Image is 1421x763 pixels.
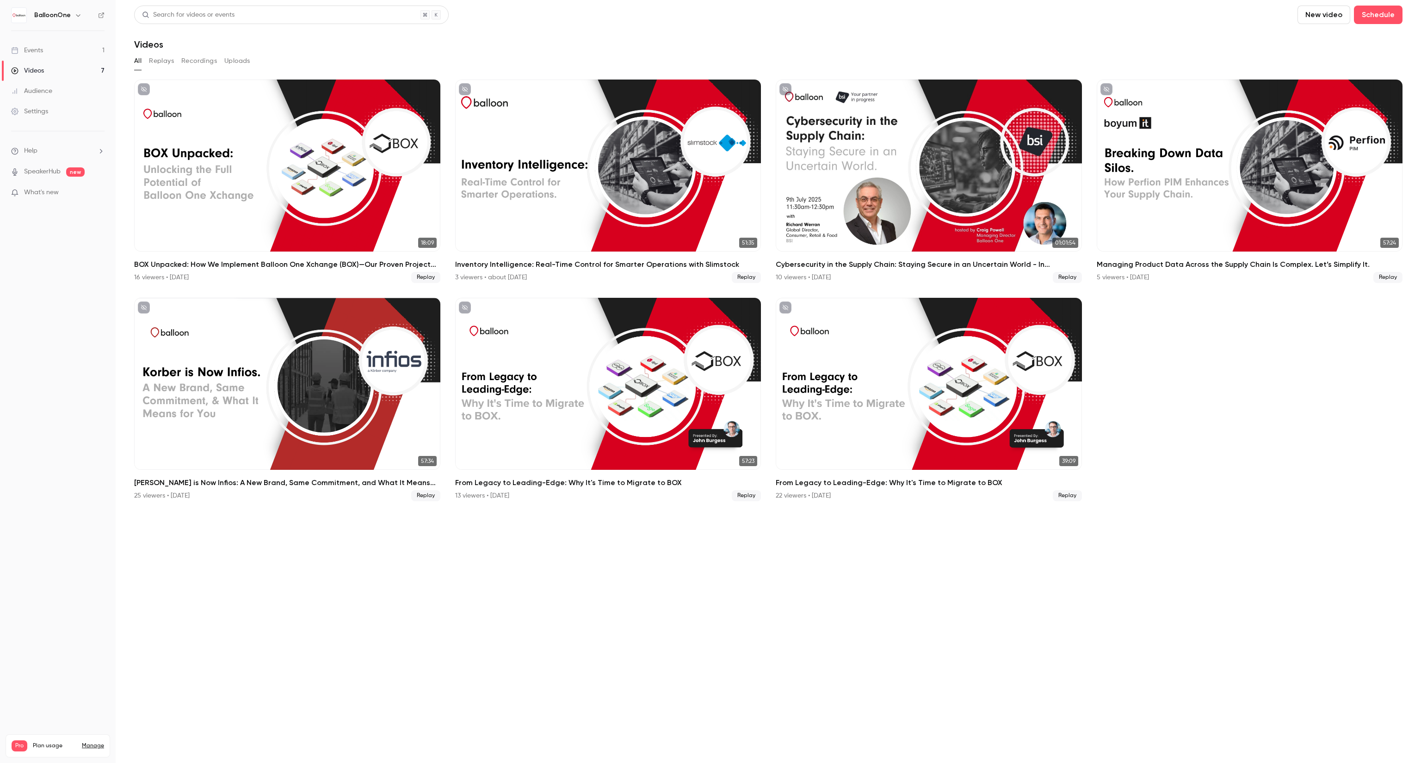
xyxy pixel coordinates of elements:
[11,146,105,156] li: help-dropdown-opener
[411,490,440,501] span: Replay
[455,80,761,283] a: 51:35Inventory Intelligence: Real-Time Control for Smarter Operations with Slimstock3 viewers • a...
[739,456,757,466] span: 57:23
[418,238,437,248] span: 18:09
[11,107,48,116] div: Settings
[455,259,761,270] h2: Inventory Intelligence: Real-Time Control for Smarter Operations with Slimstock
[142,10,235,20] div: Search for videos or events
[776,80,1082,283] li: Cybersecurity in the Supply Chain: Staying Secure in an Uncertain World - In partnership with BSI
[455,298,761,501] li: From Legacy to Leading-Edge: Why It's Time to Migrate to BOX
[33,742,76,750] span: Plan usage
[455,273,527,282] div: 3 viewers • about [DATE]
[11,46,43,55] div: Events
[455,491,509,500] div: 13 viewers • [DATE]
[1059,456,1078,466] span: 39:09
[455,477,761,488] h2: From Legacy to Leading-Edge: Why It's Time to Migrate to BOX
[24,146,37,156] span: Help
[12,8,26,23] img: BalloonOne
[134,298,440,501] li: Korber is Now Infios: A New Brand, Same Commitment, and What It Means for You.
[1297,6,1350,24] button: New video
[732,272,761,283] span: Replay
[739,238,757,248] span: 51:35
[776,80,1082,283] a: 01:01:54Cybersecurity in the Supply Chain: Staying Secure in an Uncertain World - In partnership ...
[134,273,189,282] div: 16 viewers • [DATE]
[181,54,217,68] button: Recordings
[776,477,1082,488] h2: From Legacy to Leading-Edge: Why It's Time to Migrate to BOX
[149,54,174,68] button: Replays
[459,83,471,95] button: unpublished
[11,86,52,96] div: Audience
[134,80,440,283] li: BOX Unpacked: How We Implement Balloon One Xchange (BOX)—Our Proven Project Methodology
[1053,272,1082,283] span: Replay
[93,189,105,197] iframe: Noticeable Trigger
[1100,83,1112,95] button: unpublished
[1097,273,1149,282] div: 5 viewers • [DATE]
[779,83,791,95] button: unpublished
[1053,490,1082,501] span: Replay
[134,39,163,50] h1: Videos
[1380,238,1399,248] span: 57:24
[134,80,1402,501] ul: Videos
[1354,6,1402,24] button: Schedule
[66,167,85,177] span: new
[1052,238,1078,248] span: 01:01:54
[779,302,791,314] button: unpublished
[411,272,440,283] span: Replay
[418,456,437,466] span: 57:34
[134,6,1402,757] section: Videos
[134,477,440,488] h2: [PERSON_NAME] is Now Infios: A New Brand, Same Commitment, and What It Means for You.
[134,80,440,283] a: 18:09BOX Unpacked: How We Implement Balloon One Xchange (BOX)—Our Proven Project Methodology16 vi...
[24,167,61,177] a: SpeakerHub
[134,54,142,68] button: All
[134,298,440,501] a: 57:34[PERSON_NAME] is Now Infios: A New Brand, Same Commitment, and What It Means for You.25 view...
[24,188,59,197] span: What's new
[1097,80,1403,283] li: Managing Product Data Across the Supply Chain Is Complex. Let’s Simplify It.
[1373,272,1402,283] span: Replay
[455,298,761,501] a: 57:23From Legacy to Leading-Edge: Why It's Time to Migrate to BOX13 viewers • [DATE]Replay
[776,273,831,282] div: 10 viewers • [DATE]
[138,302,150,314] button: unpublished
[776,491,831,500] div: 22 viewers • [DATE]
[12,740,27,751] span: Pro
[776,259,1082,270] h2: Cybersecurity in the Supply Chain: Staying Secure in an Uncertain World - In partnership with BSI
[1097,259,1403,270] h2: Managing Product Data Across the Supply Chain Is Complex. Let’s Simplify It.
[732,490,761,501] span: Replay
[11,66,44,75] div: Videos
[455,80,761,283] li: Inventory Intelligence: Real-Time Control for Smarter Operations with Slimstock
[82,742,104,750] a: Manage
[459,302,471,314] button: unpublished
[134,259,440,270] h2: BOX Unpacked: How We Implement Balloon One Xchange (BOX)—Our Proven Project Methodology
[776,298,1082,501] a: 39:09From Legacy to Leading-Edge: Why It's Time to Migrate to BOX22 viewers • [DATE]Replay
[776,298,1082,501] li: From Legacy to Leading-Edge: Why It's Time to Migrate to BOX
[138,83,150,95] button: unpublished
[134,491,190,500] div: 25 viewers • [DATE]
[1097,80,1403,283] a: 57:24Managing Product Data Across the Supply Chain Is Complex. Let’s Simplify It.5 viewers • [DAT...
[34,11,71,20] h6: BalloonOne
[224,54,250,68] button: Uploads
